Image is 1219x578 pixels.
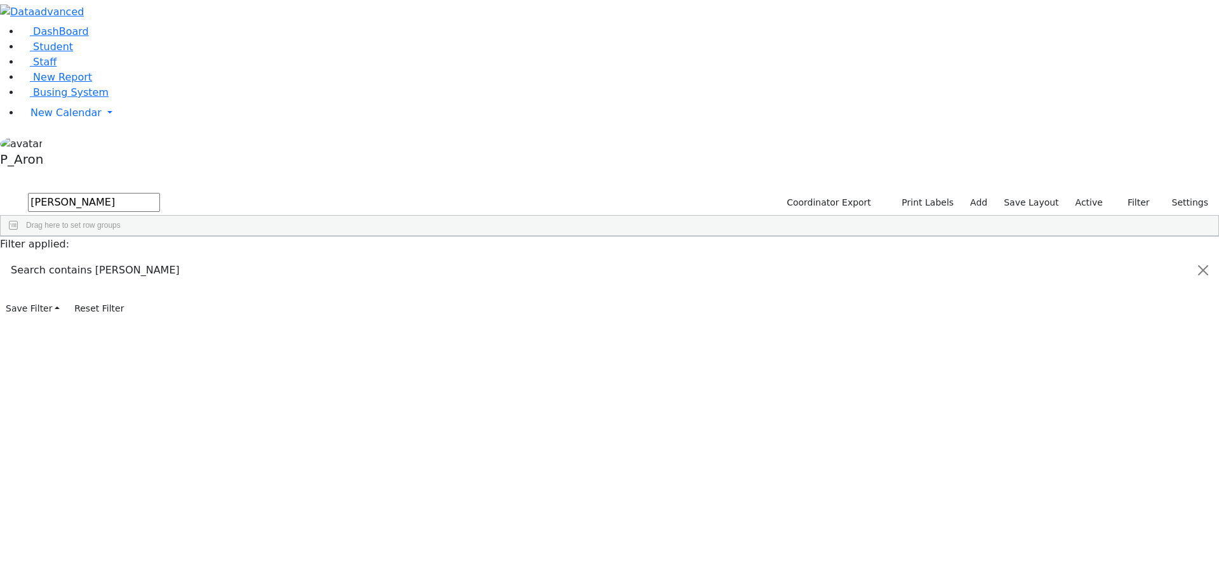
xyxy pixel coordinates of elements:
[1111,193,1156,213] button: Filter
[1156,193,1214,213] button: Settings
[33,25,89,37] span: DashBoard
[33,56,57,68] span: Staff
[20,25,89,37] a: DashBoard
[1188,253,1218,288] button: Close
[20,71,92,83] a: New Report
[20,86,109,98] a: Busing System
[1070,193,1109,213] label: Active
[33,41,73,53] span: Student
[30,107,102,119] span: New Calendar
[778,193,877,213] button: Coordinator Export
[20,41,73,53] a: Student
[33,86,109,98] span: Busing System
[28,193,160,212] input: Search
[20,56,57,68] a: Staff
[33,71,92,83] span: New Report
[26,221,121,230] span: Drag here to set row groups
[887,193,959,213] button: Print Labels
[998,193,1064,213] button: Save Layout
[20,100,1219,126] a: New Calendar
[964,193,993,213] a: Add
[69,299,130,319] button: Reset Filter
